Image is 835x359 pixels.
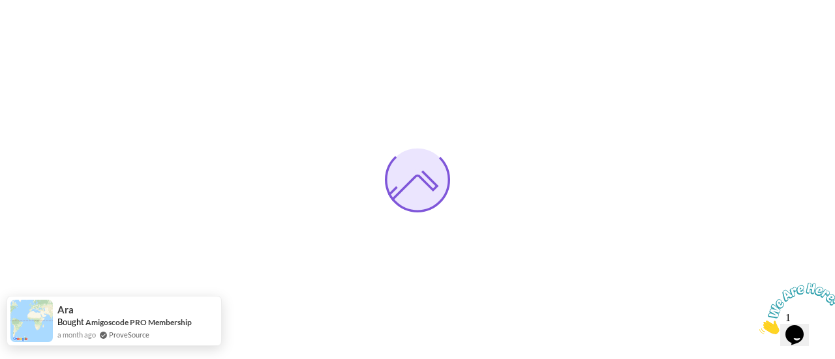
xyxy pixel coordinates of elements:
span: Ara [57,304,74,315]
a: ProveSource [109,329,149,340]
span: 1 [5,5,10,16]
a: Amigoscode PRO Membership [85,317,192,327]
span: a month ago [57,329,96,340]
span: Bought [57,317,84,327]
img: provesource social proof notification image [10,300,53,342]
img: Chat attention grabber [5,5,86,57]
iframe: chat widget [754,278,835,339]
